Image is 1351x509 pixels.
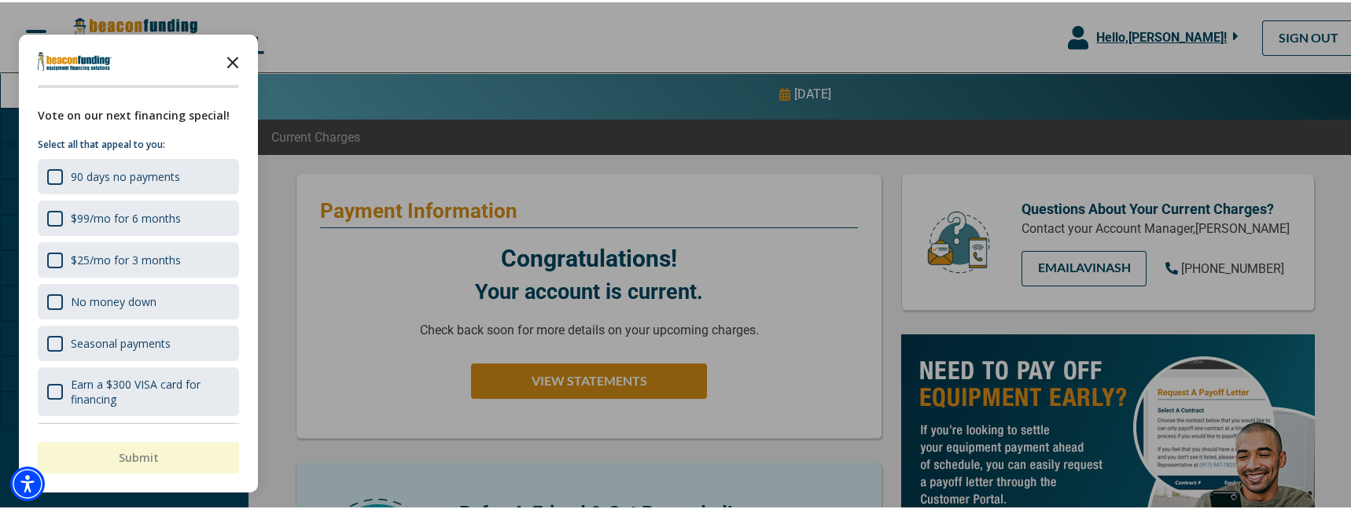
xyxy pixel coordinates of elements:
div: Vote on our next financing special! [38,105,239,122]
div: Working capital [38,420,239,456]
div: Seasonal payments [38,323,239,359]
div: $25/mo for 3 months [71,250,181,265]
img: Company logo [38,50,112,68]
div: Earn a $300 VISA card for financing [71,374,230,404]
div: Accessibility Menu [10,464,45,499]
button: Submit [38,440,239,471]
p: Select all that appeal to you: [38,135,239,150]
div: $25/mo for 3 months [38,240,239,275]
div: Survey [19,32,258,490]
button: Close the survey [217,43,248,75]
div: No money down [71,292,156,307]
div: 90 days no payments [38,157,239,192]
div: $99/mo for 6 months [38,198,239,234]
div: Seasonal payments [71,334,171,349]
div: $99/mo for 6 months [71,208,181,223]
div: Earn a $300 VISA card for financing [38,365,239,414]
div: No money down [38,282,239,317]
div: 90 days no payments [71,167,180,182]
